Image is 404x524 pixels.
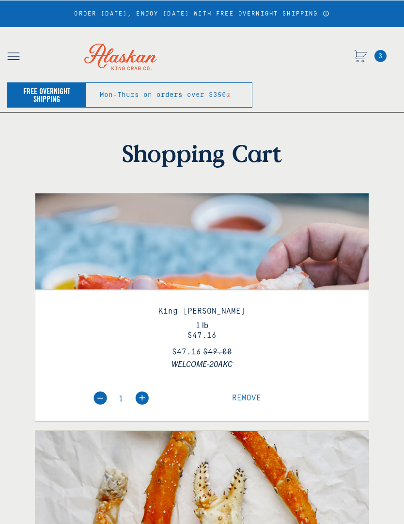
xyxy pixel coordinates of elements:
span: 3 [374,50,387,62]
s: $49.00 [203,348,232,356]
img: open mobile menu [7,52,20,60]
h3: King [PERSON_NAME] [35,307,369,316]
a: Cart [374,50,387,62]
h1: Shopping Cart [35,139,369,167]
span: WELCOME-20AKC [35,357,369,370]
p: 1 lb [35,318,369,331]
a: Cart [354,50,367,64]
a: Remove [232,395,261,402]
div: ORDER [DATE], ENJOY [DATE] WITH FREE OVERNIGHT SHIPPING [74,10,329,17]
div: Mon-Thurs on orders over $350 [100,91,226,99]
a: Announcement Bar Modal [323,11,330,17]
div: $47.16 [35,331,369,340]
span: $47.16 [172,348,201,356]
img: minus [93,391,107,405]
img: Alaskan King Crab Co. logo [72,32,169,82]
span: Remove [232,394,261,402]
div: Free Overnight Shipping [13,87,80,103]
img: plus [135,391,149,405]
